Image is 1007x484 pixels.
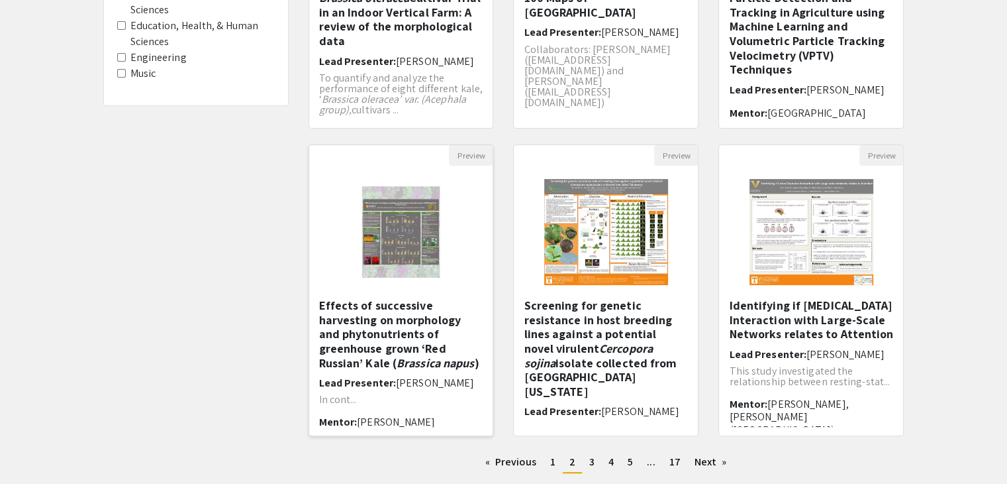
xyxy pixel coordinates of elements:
[601,25,679,39] span: [PERSON_NAME]
[589,455,595,469] span: 3
[524,341,652,371] em: Cercopora sojina
[130,50,187,66] label: Engineering
[513,145,698,436] div: Open Presentation <p>Screening for genetic resistance in host breeding lines against a potential ...
[729,397,848,436] span: [PERSON_NAME], [PERSON_NAME] ([GEOGRAPHIC_DATA])
[550,455,555,469] span: 1
[449,145,493,166] button: Preview
[729,84,893,96] h6: Lead Presenter:
[524,405,688,418] h6: Lead Presenter:
[718,145,904,436] div: Open Presentation <p>Identifying if Locus Coeruleus Interaction with Large-Scale Networks relates...
[654,145,698,166] button: Preview
[347,166,456,298] img: <p class="ql-align-center"><strong style="color: black;">Effects of successive harvesting on morp...
[319,415,358,429] span: Mentor:
[806,347,885,361] span: [PERSON_NAME]
[319,92,466,117] em: Brassica oleracea’ var. (Acephala group),
[524,298,688,398] h5: Screening for genetic resistance in host breeding lines against a potential novel virulent isolat...
[130,18,275,50] label: Education, Health, & Human Sciences
[524,44,688,108] p: Collaborators: [PERSON_NAME] ([EMAIL_ADDRESS][DOMAIN_NAME]) and [PERSON_NAME] ([EMAIL_ADDRESS][DO...
[319,298,483,370] h5: Effects of successive harvesting on morphology and phytonutrients of greenhouse grown ‘Red Russia...
[309,452,904,473] ul: Pagination
[130,66,156,82] label: Music
[10,424,56,474] iframe: Chat
[319,377,483,389] h6: Lead Presenter:
[396,376,474,390] span: [PERSON_NAME]
[319,55,483,68] h6: Lead Presenter:
[531,166,681,298] img: <p>Screening for genetic resistance in host breeding lines against a potential novel virulent <em...
[647,455,655,469] span: ...
[319,73,483,115] p: To quantify and analyze the performance of eight different kale, ‘ cultivars ...
[806,83,885,97] span: [PERSON_NAME]
[601,404,679,418] span: [PERSON_NAME]
[729,397,767,411] span: Mentor:
[608,455,614,469] span: 4
[736,166,887,298] img: <p>Identifying if Locus Coeruleus Interaction with Large-Scale Networks relates to Attention</p>
[729,106,767,120] span: Mentor:
[729,106,888,145] span: [GEOGRAPHIC_DATA][US_STATE], [GEOGRAPHIC_DATA]: [PERSON_NAME]
[309,145,494,436] div: Open Presentation <p class="ql-align-center"><strong style="color: black;">Effects of successive ...
[729,364,890,389] span: This study investigated the relationship between resting-stat...
[396,54,474,68] span: [PERSON_NAME]
[524,26,688,38] h6: Lead Presenter:
[628,455,633,469] span: 5
[859,145,903,166] button: Preview
[729,348,893,361] h6: Lead Presenter:
[357,415,435,429] span: [PERSON_NAME]
[397,355,474,371] em: Brassica napus
[729,298,893,341] h5: Identifying if [MEDICAL_DATA] Interaction with Large-Scale Networks relates to Attention
[479,452,543,472] a: Previous page
[669,455,681,469] span: 17
[688,452,734,472] a: Next page
[569,455,575,469] span: 2
[319,394,483,405] p: In cont...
